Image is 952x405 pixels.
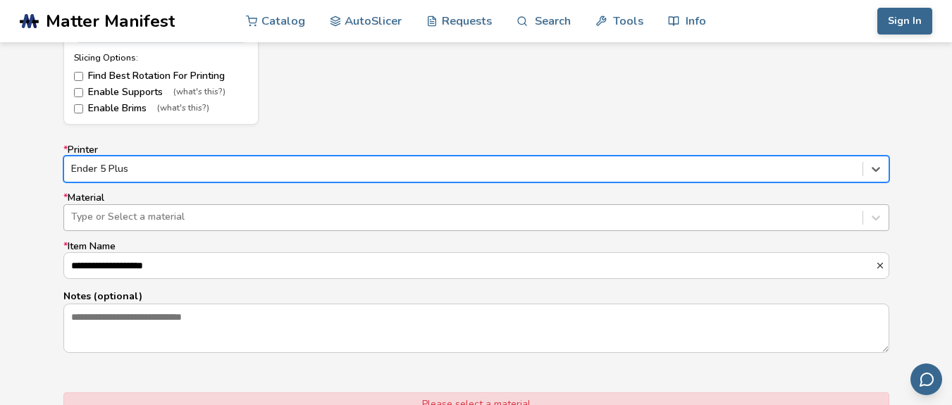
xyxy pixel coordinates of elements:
label: Item Name [63,241,889,279]
span: Matter Manifest [46,11,175,31]
label: Printer [63,144,889,182]
input: *Item Name [64,253,875,278]
button: Send feedback via email [910,363,942,395]
label: Find Best Rotation For Printing [74,70,248,82]
span: (what's this?) [157,104,209,113]
textarea: Notes (optional) [64,304,889,352]
label: Material [63,192,889,230]
label: Enable Brims [74,103,248,114]
label: Enable Supports [74,87,248,98]
p: Notes (optional) [63,289,889,304]
span: (what's this?) [173,87,225,97]
input: Enable Supports(what's this?) [74,88,83,97]
button: Sign In [877,8,932,35]
input: Enable Brims(what's this?) [74,104,83,113]
input: Find Best Rotation For Printing [74,72,83,81]
input: *MaterialType or Select a material [71,211,74,223]
div: Slicing Options: [74,53,248,63]
button: *Item Name [875,261,889,270]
